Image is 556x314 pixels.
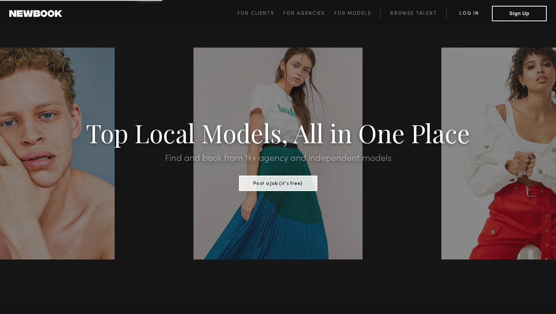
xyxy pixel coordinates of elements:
a: For Models [334,9,381,18]
a: Post a Job (it’s free) [239,178,317,187]
h2: Find and book from 1k+ agency and independent models [42,154,514,163]
button: Sign Up [492,6,547,21]
span: For Agencies [283,11,325,16]
h1: Top Local Models, All in One Place [42,121,514,145]
span: For Models [334,11,371,16]
a: For Agencies [283,9,334,18]
button: Post a Job (it’s free) [239,176,317,191]
a: Log in [446,9,492,18]
span: For Clients [237,11,274,16]
a: Browse Talent [380,9,446,18]
a: For Clients [237,9,283,18]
